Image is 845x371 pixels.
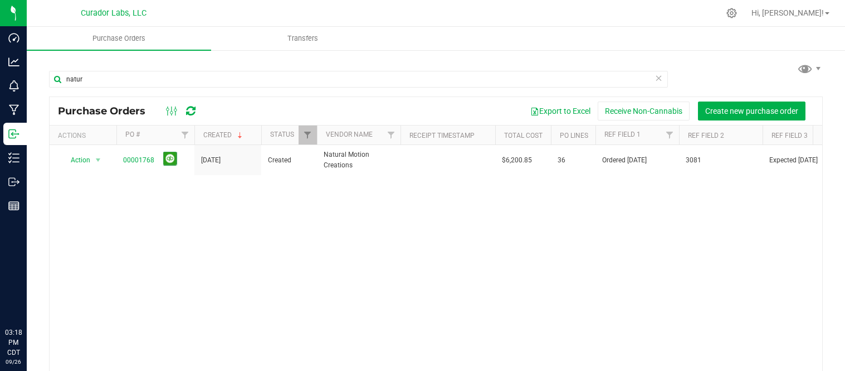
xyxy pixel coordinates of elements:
[602,155,672,166] span: Ordered [DATE]
[27,27,211,50] a: Purchase Orders
[686,155,756,166] span: 3081
[661,126,679,144] a: Filter
[77,33,160,44] span: Purchase Orders
[8,80,19,91] inline-svg: Monitoring
[268,155,310,166] span: Created
[125,131,140,138] a: PO #
[560,132,588,139] a: PO Lines
[326,131,373,138] a: Vendor Name
[382,126,400,144] a: Filter
[81,8,146,18] span: Curador Labs, LLC
[123,156,154,164] a: 00001768
[502,155,532,166] span: $6,200.85
[558,155,589,166] span: 36
[8,152,19,163] inline-svg: Inventory
[211,27,395,50] a: Transfers
[8,176,19,187] inline-svg: Outbound
[176,126,194,144] a: Filter
[604,131,641,138] a: Ref Field 1
[11,282,45,315] iframe: Resource center
[203,131,245,139] a: Created
[698,102,805,121] button: Create new purchase order
[91,152,105,168] span: select
[409,132,475,139] a: Receipt Timestamp
[58,132,112,139] div: Actions
[272,33,333,44] span: Transfers
[201,155,221,166] span: [DATE]
[725,8,739,18] div: Manage settings
[771,132,808,139] a: Ref Field 3
[504,132,543,139] a: Total Cost
[769,155,839,166] span: Expected [DATE]
[8,32,19,44] inline-svg: Dashboard
[5,327,22,358] p: 03:18 PM CDT
[324,150,394,171] span: Natural Motion Creations
[8,104,19,115] inline-svg: Manufacturing
[598,102,690,121] button: Receive Non-Cannabis
[705,107,798,115] span: Create new purchase order
[688,132,724,139] a: Ref Field 2
[8,128,19,139] inline-svg: Inbound
[58,105,157,117] span: Purchase Orders
[8,56,19,68] inline-svg: Analytics
[655,71,663,85] span: Clear
[33,280,46,293] iframe: Resource center unread badge
[61,152,91,168] span: Action
[8,200,19,211] inline-svg: Reports
[270,131,294,138] a: Status
[49,71,668,88] input: Search Purchase Order ID, Vendor Name and Ref Field 1
[751,8,824,17] span: Hi, [PERSON_NAME]!
[5,358,22,366] p: 09/26
[299,126,317,144] a: Filter
[523,102,598,121] button: Export to Excel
